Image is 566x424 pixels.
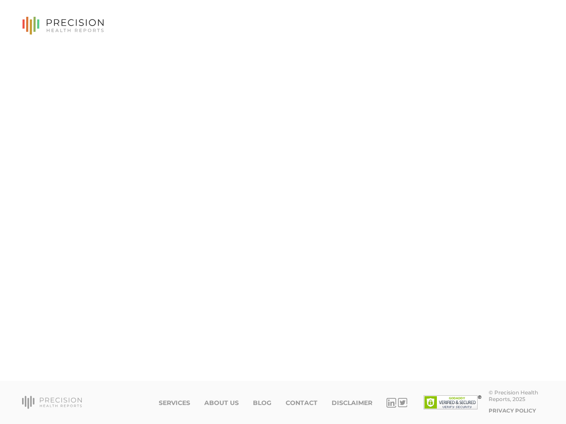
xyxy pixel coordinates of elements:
a: Disclaimer [332,399,372,407]
a: Contact [286,399,317,407]
a: Privacy Policy [489,407,536,414]
div: © Precision Health Reports, 2025 [489,389,544,402]
a: Services [159,399,190,407]
img: SSL site seal - click to verify [424,395,482,409]
a: Blog [253,399,272,407]
a: About Us [204,399,239,407]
